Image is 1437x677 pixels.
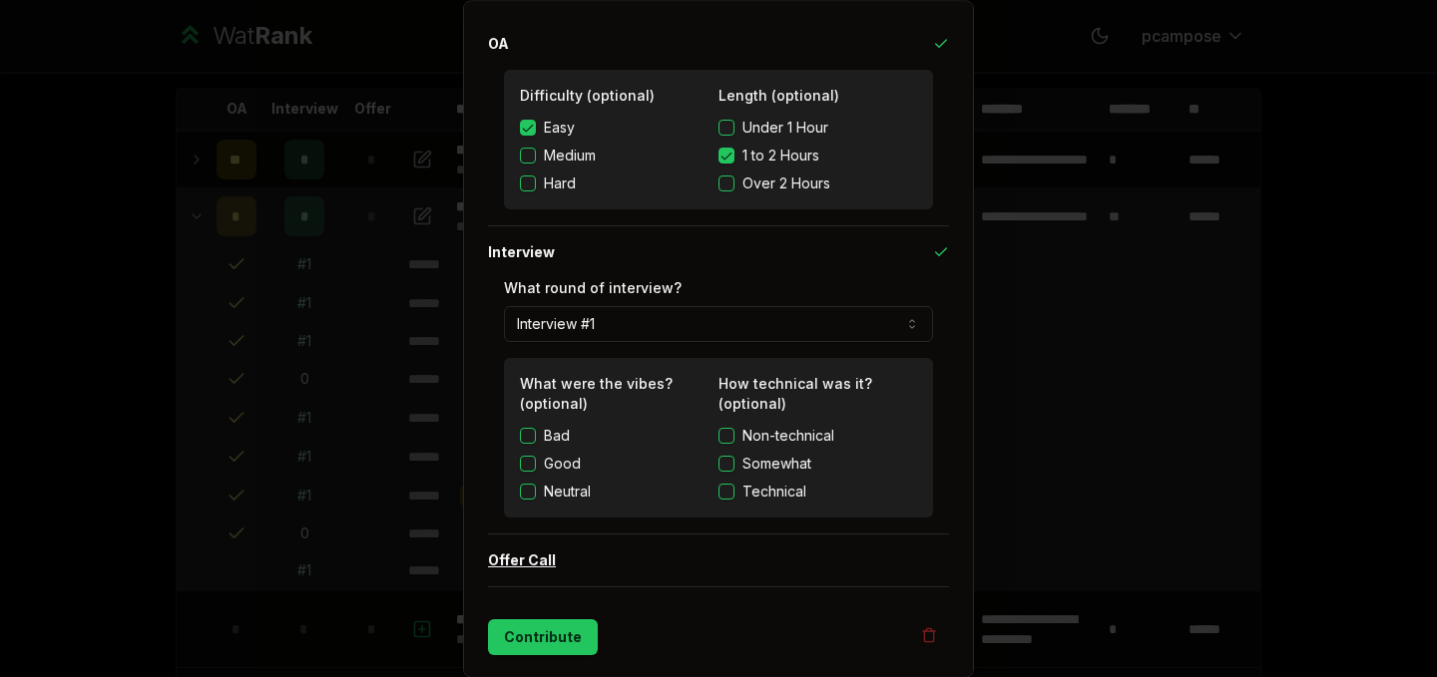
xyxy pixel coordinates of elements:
button: Hard [520,175,536,191]
label: Good [544,454,581,474]
span: Over 2 Hours [742,173,830,193]
label: What were the vibes? (optional) [520,375,673,412]
button: Easy [520,120,536,136]
button: 1 to 2 Hours [718,148,734,164]
label: Difficulty (optional) [520,87,655,104]
button: Medium [520,148,536,164]
button: Under 1 Hour [718,120,734,136]
label: How technical was it? (optional) [718,375,872,412]
label: Bad [544,426,570,446]
label: Length (optional) [718,87,839,104]
button: Non-technical [718,428,734,444]
span: Technical [742,482,806,502]
span: Non-technical [742,426,834,446]
span: Under 1 Hour [742,118,828,138]
button: Technical [718,484,734,500]
button: Interview [488,226,949,278]
button: Over 2 Hours [718,175,734,191]
button: Contribute [488,619,598,655]
span: Somewhat [742,454,811,474]
label: Neutral [544,482,591,502]
label: What round of interview? [504,279,682,296]
div: OA [488,70,949,225]
span: Hard [544,173,576,193]
button: Somewhat [718,456,734,472]
button: Offer Call [488,534,949,586]
div: Interview [488,278,949,533]
span: 1 to 2 Hours [742,146,819,166]
button: OA [488,18,949,70]
span: Easy [544,118,575,138]
span: Medium [544,146,596,166]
